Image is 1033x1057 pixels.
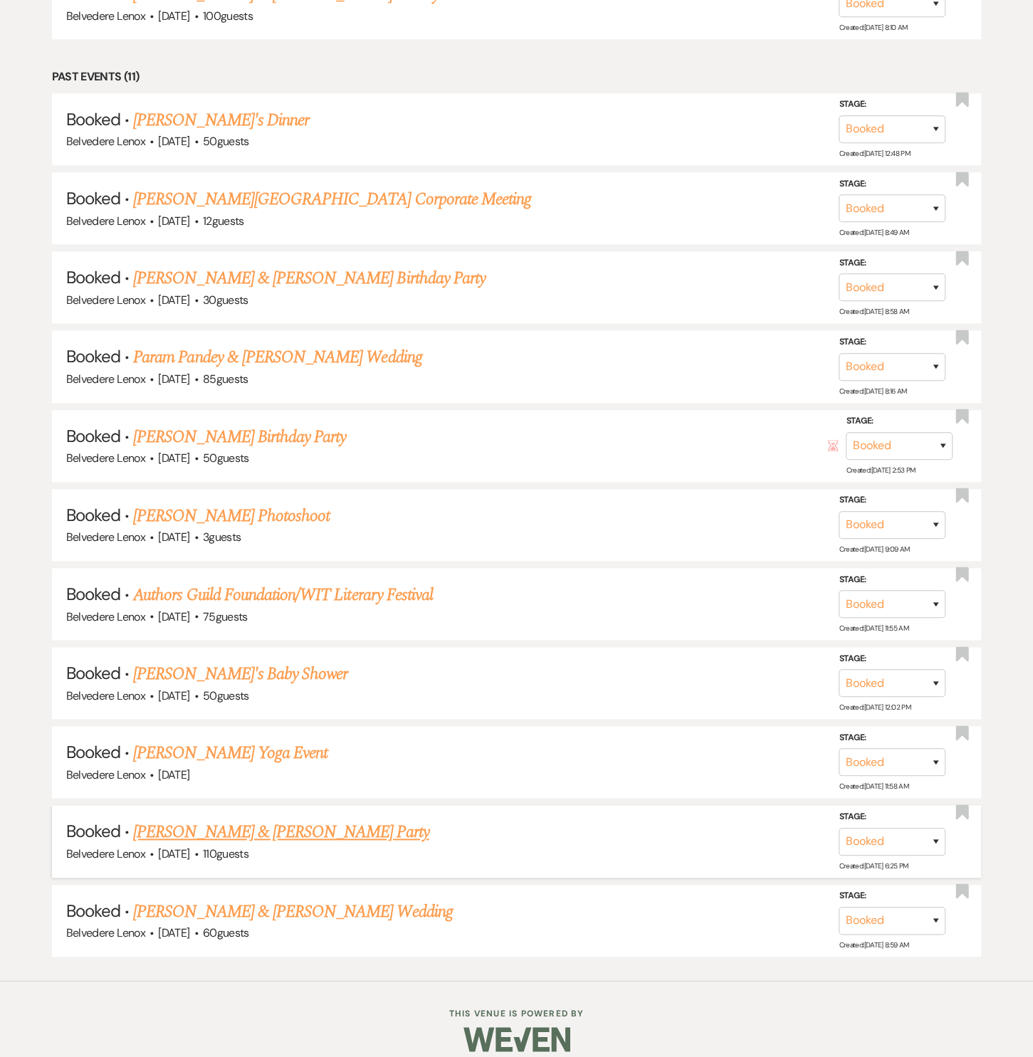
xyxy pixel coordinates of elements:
span: Belvedere Lenox [66,530,145,545]
span: Booked [66,266,120,288]
span: Belvedere Lenox [66,925,145,940]
span: Created: [DATE] 6:25 PM [839,861,908,871]
span: Belvedere Lenox [66,134,145,149]
span: Created: [DATE] 8:59 AM [839,940,908,950]
label: Stage: [839,97,945,112]
span: [DATE] [158,530,189,545]
a: [PERSON_NAME] & [PERSON_NAME] Wedding [133,899,452,925]
span: Created: [DATE] 12:02 PM [839,703,910,712]
span: Created: [DATE] 8:16 AM [839,386,906,395]
span: 12 guests [203,214,244,228]
span: Belvedere Lenox [66,609,145,624]
span: [DATE] [158,846,189,861]
span: Booked [66,108,120,130]
span: Belvedere Lenox [66,372,145,386]
span: Booked [66,741,120,763]
label: Stage: [839,888,945,904]
span: 50 guests [203,688,249,703]
span: Created: [DATE] 8:49 AM [839,228,908,237]
span: 100 guests [203,9,253,23]
span: Booked [66,345,120,367]
li: Past Events (11) [52,68,982,86]
span: [DATE] [158,214,189,228]
a: [PERSON_NAME] Yoga Event [133,740,327,766]
span: Booked [66,900,120,922]
span: Belvedere Lenox [66,688,145,703]
label: Stage: [839,730,945,746]
span: Created: [DATE] 11:55 AM [839,624,908,633]
span: 50 guests [203,134,249,149]
label: Stage: [839,572,945,587]
span: Created: [DATE] 9:09 AM [839,545,909,554]
label: Stage: [839,493,945,508]
span: Booked [66,504,120,526]
span: 50 guests [203,451,249,466]
span: Booked [66,425,120,447]
a: [PERSON_NAME] Birthday Party [133,424,346,450]
span: Created: [DATE] 2:53 PM [846,466,915,475]
span: 30 guests [203,293,248,307]
label: Stage: [839,651,945,667]
a: [PERSON_NAME]'s Dinner [133,107,309,133]
span: [DATE] [158,925,189,940]
span: 75 guests [203,609,248,624]
a: [PERSON_NAME] & [PERSON_NAME] Party [133,819,429,845]
span: Created: [DATE] 8:58 AM [839,307,908,316]
span: Belvedere Lenox [66,767,145,782]
span: [DATE] [158,767,189,782]
span: Belvedere Lenox [66,846,145,861]
label: Stage: [846,414,953,429]
span: Belvedere Lenox [66,214,145,228]
span: Booked [66,820,120,842]
label: Stage: [839,335,945,350]
span: [DATE] [158,688,189,703]
a: [PERSON_NAME] & [PERSON_NAME] Birthday Party [133,265,486,291]
span: Belvedere Lenox [66,451,145,466]
a: Param Pandey & [PERSON_NAME] Wedding [133,345,421,370]
a: Authors Guild Foundation/WIT Literary Festival [133,582,433,608]
label: Stage: [839,809,945,825]
a: [PERSON_NAME]'s Baby Shower [133,661,347,687]
span: Created: [DATE] 12:48 PM [839,149,909,158]
span: [DATE] [158,372,189,386]
span: Created: [DATE] 8:10 AM [839,23,907,32]
span: 85 guests [203,372,248,386]
span: Created: [DATE] 11:58 AM [839,782,908,791]
label: Stage: [839,256,945,271]
a: [PERSON_NAME] Photoshoot [133,503,330,529]
span: Booked [66,662,120,684]
span: [DATE] [158,293,189,307]
span: Booked [66,583,120,605]
span: [DATE] [158,134,189,149]
span: [DATE] [158,9,189,23]
a: [PERSON_NAME][GEOGRAPHIC_DATA] Corporate Meeting [133,186,531,212]
span: Booked [66,187,120,209]
span: 110 guests [203,846,248,861]
span: Belvedere Lenox [66,9,145,23]
span: [DATE] [158,451,189,466]
span: 3 guests [203,530,241,545]
span: [DATE] [158,609,189,624]
label: Stage: [839,176,945,191]
span: Belvedere Lenox [66,293,145,307]
span: 60 guests [203,925,249,940]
